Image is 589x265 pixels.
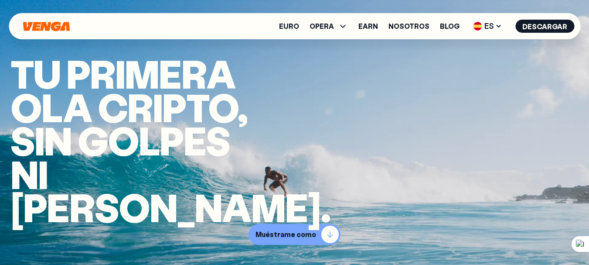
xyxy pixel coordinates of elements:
[473,22,482,31] img: flag-es
[310,21,348,31] span: OPERA
[515,20,574,33] button: Descargar
[22,21,71,31] svg: Inicio
[249,224,340,245] button: Muéstrame como
[10,57,262,224] h1: Tu primera ola cripto, sin golpes ni [PERSON_NAME].
[310,23,334,30] span: OPERA
[279,23,299,30] a: Euro
[255,230,316,239] p: Muéstrame como
[470,19,505,33] span: ES
[440,23,460,30] a: Blog
[388,23,429,30] a: Nosotros
[358,23,378,30] a: Earn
